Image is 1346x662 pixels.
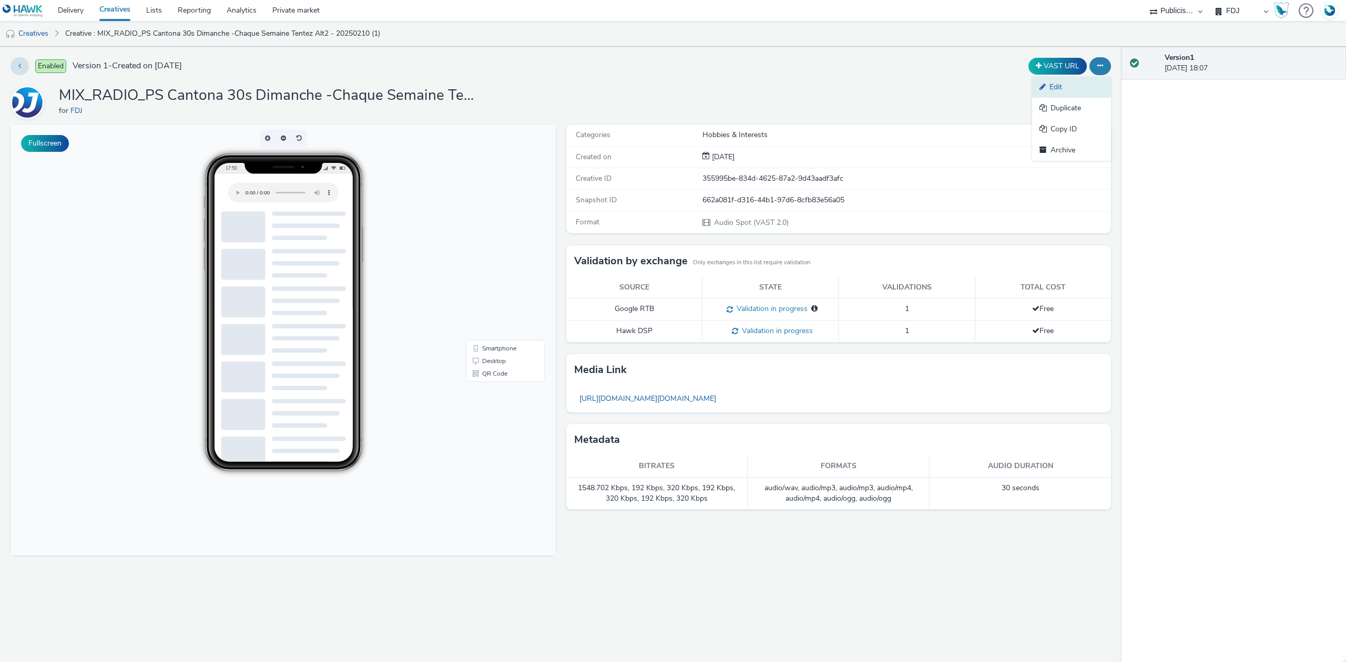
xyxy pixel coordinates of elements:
[1273,2,1293,19] a: Hawk Academy
[35,59,66,73] span: Enabled
[576,195,617,205] span: Snapshot ID
[839,277,975,298] th: Validations
[472,221,506,227] span: Smartphone
[566,478,748,510] td: 1548.702 Kbps, 192 Kbps, 320 Kbps, 192 Kbps, 320 Kbps, 192 Kbps, 320 Kbps
[11,97,48,107] a: FDJ
[5,29,16,39] img: audio
[574,362,627,378] h3: Media link
[1032,119,1111,140] a: Copy ID
[1032,98,1111,119] a: Duplicate
[748,478,930,510] td: audio/wav, audio/mp3, audio/mp3, audio/mp4, audio/mp4, audio/ogg, audio/ogg
[3,4,43,17] img: undefined Logo
[1165,53,1338,74] div: [DATE] 18:07
[1032,304,1054,314] span: Free
[457,243,532,255] li: QR Code
[930,456,1112,477] th: Audio duration
[70,106,87,116] a: FDJ
[59,106,70,116] span: for
[1028,58,1087,75] button: VAST URL
[1322,3,1338,18] img: Account FR
[60,21,385,46] a: Creative : MIX_RADIO_PS Cantona 30s Dimanche -Chaque Semaine Tentez Alt2 - 20250210 (1)
[566,320,702,343] td: Hawk DSP
[748,456,930,477] th: Formats
[566,456,748,477] th: Bitrates
[576,173,611,183] span: Creative ID
[1273,2,1289,19] img: Hawk Academy
[574,388,721,409] a: [URL][DOMAIN_NAME][DOMAIN_NAME]
[457,218,532,230] li: Smartphone
[693,258,810,267] small: Only exchanges in this list require validation
[702,173,1110,184] div: 355995be-834d-4625-87a2-9d43aadf3afc
[566,298,702,320] td: Google RTB
[733,304,808,314] span: Validation in progress
[215,40,226,46] span: 17:50
[73,60,182,72] span: Version 1 - Created on [DATE]
[576,152,611,162] span: Created on
[574,432,620,448] h3: Metadata
[710,152,735,162] span: [DATE]
[576,130,610,140] span: Categories
[975,277,1111,298] th: Total cost
[21,135,69,152] button: Fullscreen
[1032,326,1054,336] span: Free
[12,87,43,118] img: FDJ
[713,218,789,227] span: Audio Spot (VAST 2.0)
[574,253,688,269] h3: Validation by exchange
[472,233,495,240] span: Desktop
[710,152,735,162] div: Creation 06 August 2025, 18:07
[905,304,909,314] span: 1
[566,277,702,298] th: Source
[1032,77,1111,98] a: Edit
[1032,140,1111,161] a: Archive
[457,230,532,243] li: Desktop
[1026,58,1089,75] div: Duplicate the creative as a VAST URL
[930,478,1112,510] td: 30 seconds
[1165,53,1194,63] strong: Version 1
[905,326,909,336] span: 1
[59,86,480,106] h1: MIX_RADIO_PS Cantona 30s Dimanche -Chaque Semaine Tentez Alt2 - 20250210 (1)
[702,277,839,298] th: State
[472,246,497,252] span: QR Code
[702,195,1110,205] div: 662a081f-d316-44b1-97d6-8cfb83e56a05
[576,217,599,227] span: Format
[702,130,1110,140] div: Hobbies & Interests
[738,326,813,336] span: Validation in progress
